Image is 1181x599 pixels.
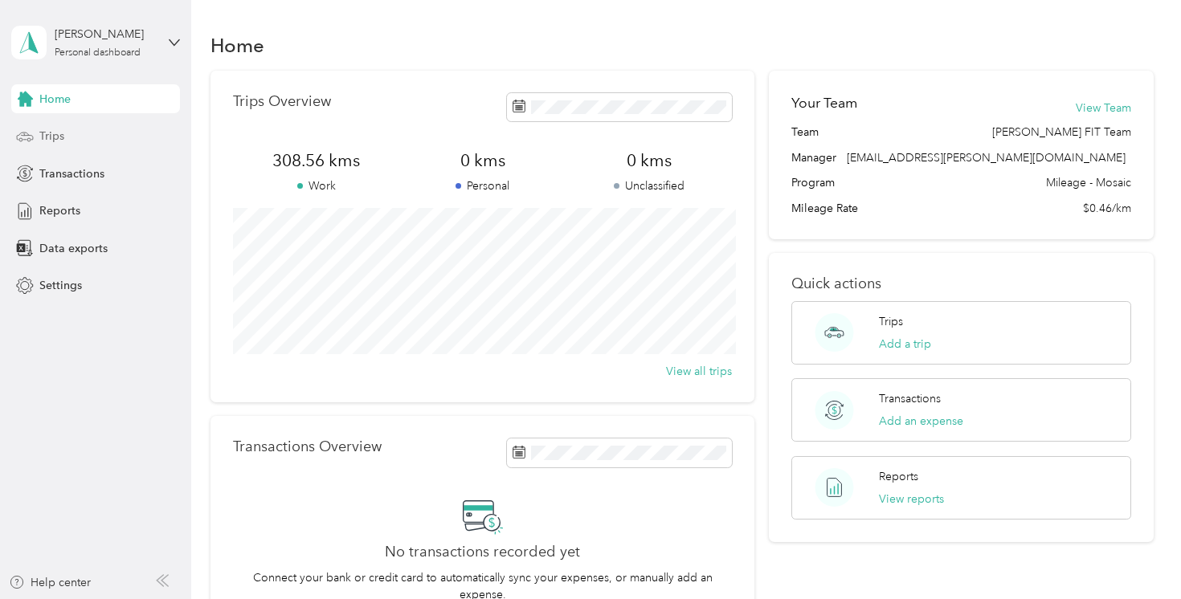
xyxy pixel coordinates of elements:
[39,128,64,145] span: Trips
[791,149,836,166] span: Manager
[39,277,82,294] span: Settings
[385,544,580,560] h2: No transactions recorded yet
[210,37,264,54] h1: Home
[566,177,732,194] p: Unclassified
[399,149,566,172] span: 0 kms
[1083,200,1131,217] span: $0.46/km
[233,149,399,172] span: 308.56 kms
[879,491,944,507] button: View reports
[233,177,399,194] p: Work
[879,413,963,430] button: Add an expense
[39,202,80,219] span: Reports
[879,336,931,352] button: Add a trip
[55,48,141,58] div: Personal dashboard
[399,177,566,194] p: Personal
[791,174,835,191] span: Program
[879,390,941,407] p: Transactions
[233,438,382,455] p: Transactions Overview
[39,91,71,108] span: Home
[791,275,1131,292] p: Quick actions
[791,93,857,113] h2: Your Team
[55,26,155,43] div: [PERSON_NAME]
[566,149,732,172] span: 0 kms
[233,93,331,110] p: Trips Overview
[992,124,1131,141] span: [PERSON_NAME] FIT Team
[1076,100,1131,116] button: View Team
[1091,509,1181,599] iframe: Everlance-gr Chat Button Frame
[879,313,903,330] p: Trips
[9,574,91,591] button: Help center
[1046,174,1131,191] span: Mileage - Mosaic
[791,124,819,141] span: Team
[39,165,104,182] span: Transactions
[847,151,1126,165] span: [EMAIL_ADDRESS][PERSON_NAME][DOMAIN_NAME]
[879,468,918,485] p: Reports
[791,200,858,217] span: Mileage Rate
[39,240,108,257] span: Data exports
[666,363,732,380] button: View all trips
